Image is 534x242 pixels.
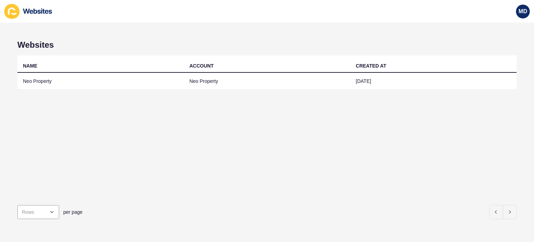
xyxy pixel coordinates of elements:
[17,73,184,90] td: Neo Property
[356,62,386,69] div: CREATED AT
[350,73,517,90] td: [DATE]
[189,62,214,69] div: ACCOUNT
[17,40,517,50] h1: Websites
[17,205,59,219] div: open menu
[519,8,527,15] span: MD
[184,73,350,90] td: Neo Property
[63,209,82,216] span: per page
[23,62,37,69] div: NAME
